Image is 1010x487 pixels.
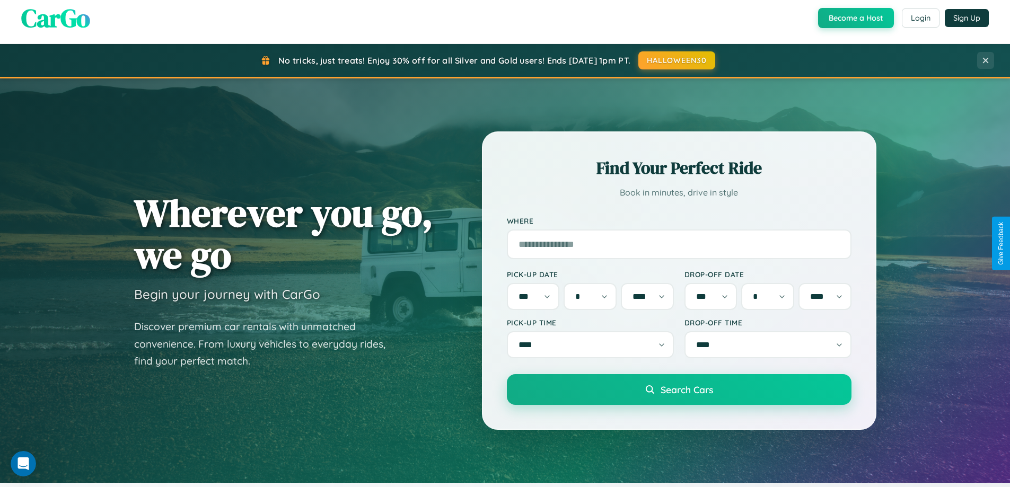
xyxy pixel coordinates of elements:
label: Pick-up Time [507,318,674,327]
span: No tricks, just treats! Enjoy 30% off for all Silver and Gold users! Ends [DATE] 1pm PT. [278,55,630,66]
div: Give Feedback [997,222,1005,265]
p: Discover premium car rentals with unmatched convenience. From luxury vehicles to everyday rides, ... [134,318,399,370]
button: Become a Host [818,8,894,28]
h3: Begin your journey with CarGo [134,286,320,302]
p: Book in minutes, drive in style [507,185,851,200]
button: Search Cars [507,374,851,405]
label: Drop-off Date [684,270,851,279]
button: HALLOWEEN30 [638,51,715,69]
h1: Wherever you go, we go [134,192,433,276]
h2: Find Your Perfect Ride [507,156,851,180]
label: Where [507,216,851,225]
label: Pick-up Date [507,270,674,279]
button: Sign Up [945,9,989,27]
iframe: Intercom live chat [11,451,36,476]
button: Login [902,8,939,28]
span: CarGo [21,1,90,36]
label: Drop-off Time [684,318,851,327]
span: Search Cars [661,384,713,395]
